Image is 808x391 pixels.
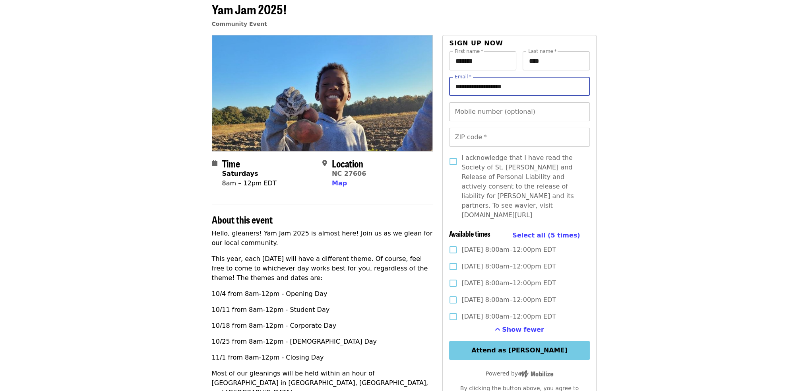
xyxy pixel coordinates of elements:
span: About this event [212,212,273,226]
span: [DATE] 8:00am–12:00pm EDT [461,245,556,255]
span: Powered by [486,370,553,377]
input: ZIP code [449,128,589,147]
input: Last name [523,51,590,70]
div: 8am – 12pm EDT [222,179,277,188]
span: Time [222,156,240,170]
input: First name [449,51,516,70]
button: Map [332,179,347,188]
button: Select all (5 times) [512,230,580,241]
i: map-marker-alt icon [322,160,327,167]
button: See more timeslots [495,325,544,335]
p: 10/11 from 8am-12pm - Student Day [212,305,433,315]
span: Available times [449,228,490,239]
img: Yam Jam 2025! organized by Society of St. Andrew [212,35,433,151]
p: This year, each [DATE] will have a different theme. Of course, feel free to come to whichever day... [212,254,433,283]
p: 10/25 from 8am-12pm - [DEMOGRAPHIC_DATA] Day [212,337,433,346]
span: Sign up now [449,39,503,47]
label: First name [455,49,483,54]
input: Email [449,77,589,96]
strong: Saturdays [222,170,258,177]
span: Select all (5 times) [512,231,580,239]
img: Powered by Mobilize [518,370,553,377]
span: [DATE] 8:00am–12:00pm EDT [461,295,556,305]
a: NC 27606 [332,170,366,177]
span: [DATE] 8:00am–12:00pm EDT [461,262,556,271]
span: Location [332,156,363,170]
p: 10/18 from 8am-12pm - Corporate Day [212,321,433,331]
span: Map [332,179,347,187]
button: Attend as [PERSON_NAME] [449,341,589,360]
span: Show fewer [502,326,544,333]
label: Email [455,74,471,79]
label: Last name [528,49,556,54]
span: I acknowledge that I have read the Society of St. [PERSON_NAME] and Release of Personal Liability... [461,153,583,220]
input: Mobile number (optional) [449,102,589,121]
p: Hello, gleaners! Yam Jam 2025 is almost here! Join us as we glean for our local community. [212,229,433,248]
span: [DATE] 8:00am–12:00pm EDT [461,312,556,321]
p: 10/4 from 8am-12pm - Opening Day [212,289,433,299]
p: 11/1 from 8am-12pm - Closing Day [212,353,433,362]
span: [DATE] 8:00am–12:00pm EDT [461,278,556,288]
a: Community Event [212,21,267,27]
i: calendar icon [212,160,217,167]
